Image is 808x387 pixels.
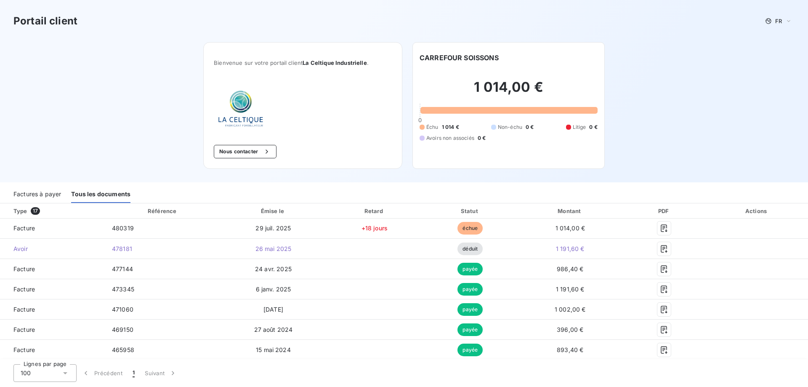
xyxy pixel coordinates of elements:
div: Retard [328,207,421,215]
span: [DATE] [263,306,283,313]
h6: CARREFOUR SOISSONS [420,53,499,63]
span: 17 [31,207,40,215]
span: 396,00 € [557,326,583,333]
div: Montant [519,207,621,215]
span: Bienvenue sur votre portail client . [214,59,392,66]
span: Échu [426,123,439,131]
span: 0 € [478,134,486,142]
button: Précédent [77,364,128,382]
span: FR [775,18,782,24]
span: 469150 [112,326,133,333]
span: 27 août 2024 [254,326,293,333]
span: 0 € [589,123,597,131]
span: payée [457,303,483,316]
span: 478181 [112,245,132,252]
div: Type [8,207,104,215]
span: Facture [7,305,98,314]
span: 0 [418,117,422,123]
img: Company logo [214,86,268,131]
span: Non-échu [498,123,522,131]
span: payée [457,323,483,336]
div: Référence [148,208,176,214]
span: 473345 [112,286,134,293]
span: 471060 [112,306,133,313]
span: 1 014 € [442,123,459,131]
span: 26 mai 2025 [255,245,292,252]
span: 0 € [526,123,534,131]
div: Tous les documents [71,185,130,203]
span: 1 [133,369,135,377]
span: Avoirs non associés [426,134,474,142]
h2: 1 014,00 € [420,79,598,104]
span: Facture [7,326,98,334]
span: payée [457,283,483,296]
span: 100 [21,369,31,377]
button: 1 [128,364,140,382]
span: payée [457,344,483,356]
span: 29 juil. 2025 [255,224,291,232]
span: payée [457,263,483,275]
div: Émise le [222,207,324,215]
span: Avoir [7,245,98,253]
span: 1 191,60 € [556,245,585,252]
button: Suivant [140,364,182,382]
div: PDF [625,207,704,215]
div: Statut [425,207,516,215]
span: échue [457,222,483,235]
span: La Celtique Industrielle [303,59,367,66]
span: +18 jours [361,224,388,232]
button: Nous contacter [214,145,276,158]
span: Litige [573,123,586,131]
span: 6 janv. 2025 [256,286,291,293]
div: Actions [707,207,806,215]
span: 1 014,00 € [555,224,585,232]
span: 986,40 € [557,265,583,272]
span: Facture [7,346,98,354]
span: Facture [7,224,98,232]
span: Facture [7,265,98,273]
span: 15 mai 2024 [256,346,291,353]
span: 480319 [112,224,134,232]
span: 1 191,60 € [556,286,585,293]
span: 477144 [112,265,133,272]
span: 893,40 € [557,346,583,353]
span: 465958 [112,346,134,353]
span: 24 avr. 2025 [255,265,292,272]
h3: Portail client [13,13,77,29]
span: 1 002,00 € [555,306,586,313]
span: déduit [457,243,483,255]
div: Factures à payer [13,185,61,203]
span: Facture [7,285,98,294]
